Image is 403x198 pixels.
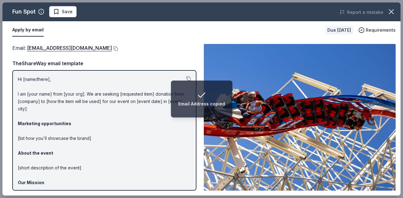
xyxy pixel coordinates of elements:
[12,24,44,37] button: Apply by email
[49,6,77,17] button: Save
[18,121,71,126] strong: Marketing opportunities
[178,100,225,108] div: Email Address copied
[18,180,44,185] strong: Our Mission
[62,8,73,15] span: Save
[340,9,383,16] button: Report a mistake
[12,45,112,51] span: Email :
[358,26,396,34] button: Requirements
[27,44,112,52] a: [EMAIL_ADDRESS][DOMAIN_NAME]
[325,26,354,34] div: Due [DATE]
[366,26,396,34] span: Requirements
[18,150,53,156] strong: About the event
[12,7,36,17] div: Fun Spot
[12,59,196,67] div: TheShareWay email template
[204,44,396,191] img: Image for Fun Spot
